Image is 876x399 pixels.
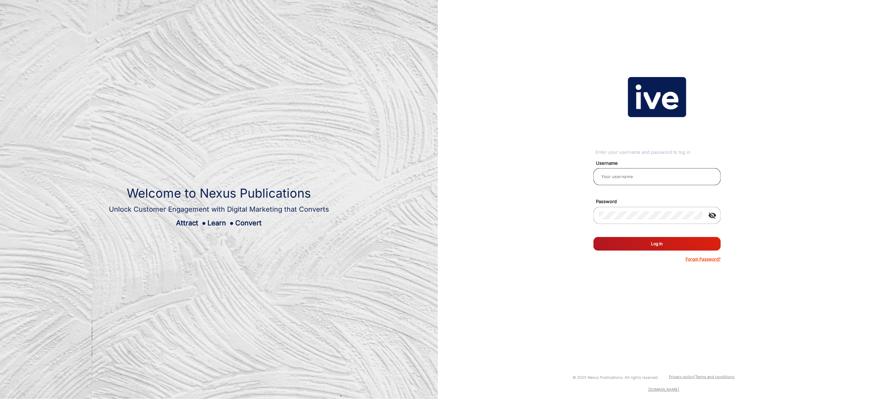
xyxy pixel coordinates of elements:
[694,374,696,379] a: |
[686,256,721,262] p: Forgot Password?
[591,198,729,205] mat-label: Password
[596,149,721,156] div: Enter your username and password to log in
[109,186,329,201] h1: Welcome to Nexus Publications
[704,211,721,220] mat-icon: visibility_off
[599,173,715,181] input: Your username
[648,387,679,392] a: [DOMAIN_NAME]
[628,77,686,117] img: vmg-logo
[696,374,735,379] a: Terms and conditions
[573,375,659,380] small: © 2025 Nexus Publications. All rights reserved.
[109,218,329,228] div: Attract Learn Convert
[202,219,206,227] span: ●
[669,374,694,379] a: Privacy policy
[230,219,234,227] span: ●
[591,160,729,167] mat-label: Username
[109,204,329,214] div: Unlock Customer Engagement with Digital Marketing that Converts
[593,237,721,251] button: Log In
